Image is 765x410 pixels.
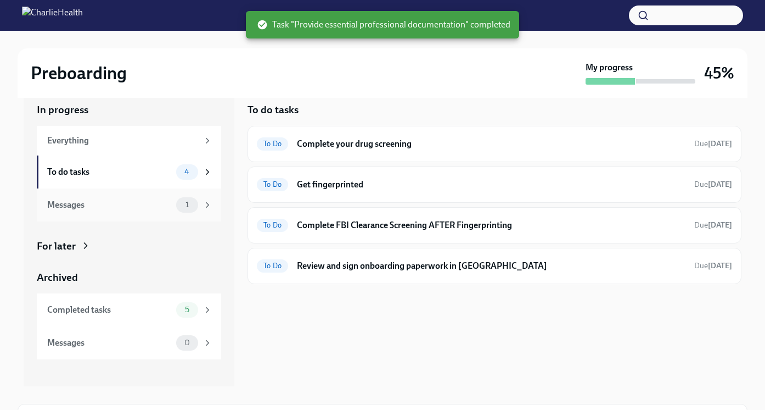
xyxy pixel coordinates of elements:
span: October 2nd, 2025 09:00 [694,138,732,149]
span: 4 [178,168,196,176]
a: Archived [37,270,221,285]
div: Messages [47,199,172,211]
span: 5 [178,306,196,314]
span: Due [694,139,732,148]
div: Everything [47,135,198,147]
span: October 2nd, 2025 09:00 [694,179,732,190]
span: 1 [179,201,195,209]
span: October 5th, 2025 09:00 [694,261,732,271]
h6: Get fingerprinted [297,179,685,191]
a: To DoComplete FBI Clearance Screening AFTER FingerprintingDue[DATE] [257,217,732,234]
h6: Review and sign onboarding paperwork in [GEOGRAPHIC_DATA] [297,260,685,272]
span: Due [694,180,732,189]
strong: [DATE] [708,139,732,148]
span: Task "Provide essential professional documentation" completed [257,19,510,31]
a: To DoGet fingerprintedDue[DATE] [257,176,732,193]
span: October 5th, 2025 09:00 [694,220,732,230]
span: Due [694,220,732,230]
a: To DoComplete your drug screeningDue[DATE] [257,135,732,153]
span: To Do [257,140,288,148]
a: To do tasks4 [37,156,221,189]
span: To Do [257,221,288,229]
div: For later [37,239,76,253]
span: To Do [257,180,288,189]
span: To Do [257,262,288,270]
a: Messages0 [37,326,221,359]
a: For later [37,239,221,253]
h6: Complete your drug screening [297,138,685,150]
strong: [DATE] [708,261,732,270]
a: In progress [37,103,221,117]
h3: 45% [704,63,734,83]
strong: [DATE] [708,180,732,189]
div: Messages [47,337,172,349]
h5: To do tasks [248,103,299,117]
strong: My progress [586,62,633,74]
a: To DoReview and sign onboarding paperwork in [GEOGRAPHIC_DATA]Due[DATE] [257,257,732,275]
a: Messages1 [37,189,221,221]
h2: Preboarding [31,62,127,84]
strong: [DATE] [708,220,732,230]
span: 0 [178,339,196,347]
a: Completed tasks5 [37,293,221,326]
img: CharlieHealth [22,7,83,24]
div: To do tasks [47,166,172,178]
h6: Complete FBI Clearance Screening AFTER Fingerprinting [297,219,685,231]
span: Due [694,261,732,270]
div: Completed tasks [47,304,172,316]
a: Everything [37,126,221,156]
